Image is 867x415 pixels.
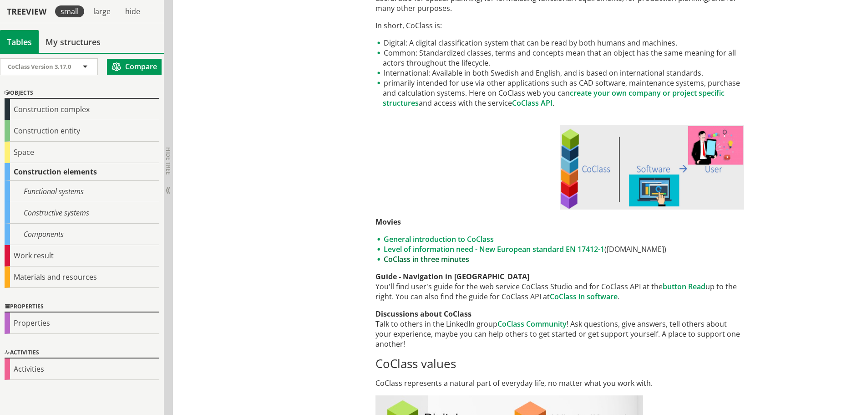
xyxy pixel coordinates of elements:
font: Compare [125,61,157,72]
font: In short, CoClass is: [375,20,442,31]
font: Properties [10,302,44,310]
a: Level of information need - New European standard EN 17412-1 [384,244,604,254]
font: CoClass represents a natural part of everyday life, no matter what you work with. [375,378,653,388]
font: and access with the service [419,98,512,108]
font: Functional systems [24,186,84,196]
font: Construction complex [14,104,90,114]
font: Space [14,147,34,157]
font: . [553,98,554,108]
font: Components [24,229,64,239]
font: Guide - Navigation in [GEOGRAPHIC_DATA] [375,272,529,282]
font: small [61,6,79,16]
font: CoClass values [375,355,456,372]
font: Digital: A digital classification system that can be read by both humans and machines. [384,38,677,48]
font: hide [125,6,140,16]
a: CoClass API [512,98,553,108]
img: CoClasslegohink-mjukvara-anvndare-eng.JPG [560,125,744,210]
font: Constructive systems [24,208,89,218]
button: Compare [107,59,162,75]
font: . [618,292,619,302]
a: CoClass Community [497,319,567,329]
font: Activities [10,348,39,356]
font: My structures [46,37,101,48]
font: Treeview [7,6,46,17]
font: large [93,6,111,16]
font: Construction entity [14,126,80,136]
a: button Read [663,282,705,292]
font: ([DOMAIN_NAME]) [604,244,666,254]
font: Tables [7,37,32,48]
font: You'll find user's guide for the web service CoClass Studio and for CoClass API at the [375,282,663,292]
a: My structures [39,30,107,53]
font: Work result [14,251,54,261]
font: Discussions about CoClass [375,309,472,319]
font: International: Available in both Swedish and English, and is based on international standards. [384,68,703,78]
font: Movies [375,217,401,227]
a: CoClass in software [550,292,618,302]
a: create your own company or project specific structures [383,88,725,108]
font: Common: Standardized classes, terms and concepts mean that an object has the same meaning for all... [383,48,736,68]
font: Construction elements [14,167,97,177]
font: Talk to others in the LinkedIn group [375,319,497,329]
font: Materials and resources [14,272,97,282]
font: Activities [14,364,44,374]
a: Read about CoClass in software [560,125,744,210]
font: up to the right. You can also find the guide for CoClass API at [375,282,737,302]
font: ! Ask questions, give answers, tell others about your experience, maybe you can help others to ge... [375,319,740,349]
font: CoClass Version 3.17.0 [8,62,71,71]
font: Objects [10,89,33,97]
font: primarily intended for use via other applications such as CAD software, maintenance systems, purc... [383,78,740,98]
font: Hide tree [164,147,172,175]
a: General introduction to CoClass [384,234,494,244]
a: CoClass in three minutes [384,254,469,264]
font: Properties [14,318,50,328]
